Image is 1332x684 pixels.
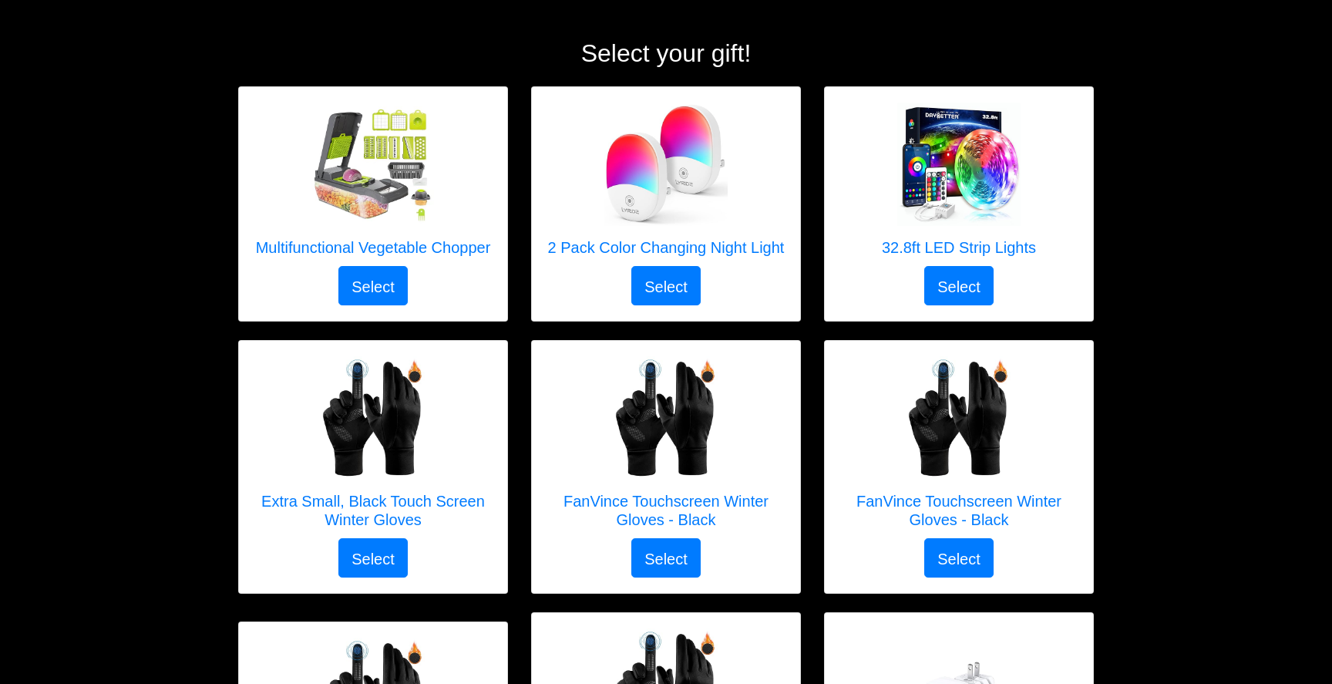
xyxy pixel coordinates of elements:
a: Medium, Black Touch Screen Winter Gloves FanVince Touchscreen Winter Gloves - Black [840,356,1078,538]
font: Select [937,278,980,295]
font: Select [644,551,688,568]
a: Extra Small, Black Touch Screen Winter Gloves Extra Small, Black Touch Screen Winter Gloves [254,356,492,538]
font: FanVince Touchscreen Winter Gloves - Black [563,493,769,528]
img: 32.8ft LED Strip Lights [897,103,1021,226]
button: Select [338,538,408,578]
font: 32.8ft LED Strip Lights [882,239,1036,256]
button: Select [924,266,994,305]
font: Extra Small, Black Touch Screen Winter Gloves [261,493,485,528]
font: Select your gift! [581,39,752,67]
button: Select [924,538,994,578]
a: Small, Black Touch Screen Winter Gloves FanVince Touchscreen Winter Gloves - Black [547,356,785,538]
img: Multifunctional Vegetable Chopper [311,103,435,226]
a: Multifunctional Vegetable Chopper Multifunctional Vegetable Chopper [256,103,491,266]
font: FanVince Touchscreen Winter Gloves - Black [856,493,1061,528]
button: Select [338,266,408,305]
a: 32.8ft LED Strip Lights 32.8ft LED Strip Lights [882,103,1036,266]
img: Small, Black Touch Screen Winter Gloves [604,356,728,480]
img: Medium, Black Touch Screen Winter Gloves [897,356,1021,480]
font: 2 Pack Color Changing Night Light [548,239,785,256]
img: Extra Small, Black Touch Screen Winter Gloves [311,356,435,480]
font: Select [644,278,688,295]
button: Select [631,266,701,305]
font: Select [351,551,395,568]
button: Select [631,538,701,578]
font: Select [937,551,980,568]
a: 2 Pack Color Changing Night Light 2 Pack Color Changing Night Light [548,103,785,266]
font: Multifunctional Vegetable Chopper [256,239,491,256]
img: 2 Pack Color Changing Night Light [604,103,728,226]
font: Select [351,278,395,295]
